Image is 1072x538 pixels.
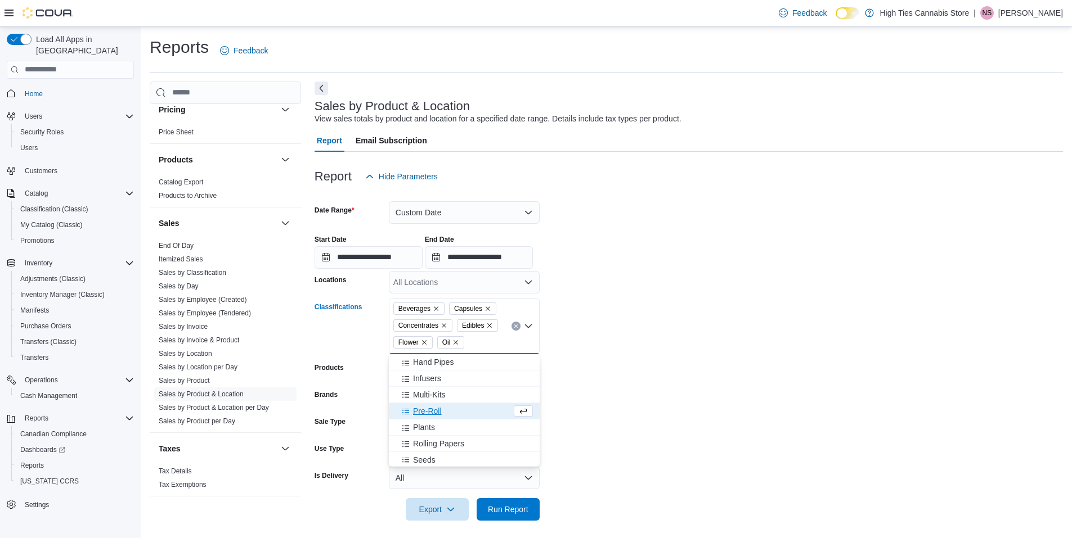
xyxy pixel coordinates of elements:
span: Adjustments (Classic) [20,274,86,283]
a: Transfers (Classic) [16,335,81,349]
a: Sales by Product per Day [159,417,235,425]
a: Transfers [16,351,53,364]
span: Capsules [454,303,482,314]
button: Reports [11,458,138,473]
p: High Ties Cannabis Store [880,6,969,20]
input: Dark Mode [836,7,859,19]
span: Itemized Sales [159,255,203,264]
span: Sales by Day [159,282,199,291]
span: Sales by Employee (Tendered) [159,309,251,318]
span: Sales by Product & Location [159,390,244,399]
button: Open list of options [524,278,533,287]
span: Inventory [25,259,52,268]
button: Remove Beverages from selection in this group [433,305,439,312]
span: Home [20,87,134,101]
a: Tax Details [159,467,192,475]
button: Purchase Orders [11,318,138,334]
h1: Reports [150,36,209,58]
span: Infusers [413,373,441,384]
span: Settings [20,497,134,511]
a: Home [20,87,47,101]
button: All [389,467,540,489]
a: End Of Day [159,242,194,250]
a: Sales by Location per Day [159,363,237,371]
button: Seeds [389,452,540,468]
span: Capsules [449,302,496,315]
button: Adjustments (Classic) [11,271,138,287]
span: Run Report [488,504,528,515]
span: Users [20,110,134,123]
button: Reports [20,412,53,425]
h3: Report [315,170,352,183]
span: Home [25,89,43,98]
a: Feedback [774,2,831,24]
button: Taxes [159,443,276,454]
a: Sales by Day [159,282,199,290]
h3: Pricing [159,104,185,115]
button: Security Roles [11,124,138,140]
span: Load All Apps in [GEOGRAPHIC_DATA] [32,34,134,56]
span: Products to Archive [159,191,217,200]
label: Date Range [315,206,355,215]
span: Transfers [20,353,48,362]
a: Reports [16,459,48,472]
span: Oil [437,336,465,349]
button: Clear input [512,322,521,331]
span: Canadian Compliance [20,430,87,438]
span: Customers [25,166,57,175]
label: Classifications [315,302,362,311]
button: Sales [159,218,276,229]
span: Edibles [462,320,484,331]
label: Is Delivery [315,471,348,480]
a: Itemized Sales [159,255,203,263]
button: Next [315,82,328,95]
span: Classification (Classic) [20,205,88,214]
a: Cash Management [16,389,82,403]
a: Price Sheet [159,128,194,136]
div: Sales [150,239,301,432]
button: Remove Edibles from selection in this group [486,322,493,329]
div: Products [150,175,301,207]
span: Multi-Kits [413,389,446,400]
a: Users [16,141,42,155]
h3: Sales by Product & Location [315,100,470,113]
img: Cova [23,7,73,19]
span: Oil [442,337,451,348]
button: Pre-Roll [389,403,540,419]
span: Price Sheet [159,128,194,137]
button: Manifests [11,302,138,318]
span: Users [16,141,134,155]
button: Sales [279,216,292,230]
span: Manifests [16,304,134,317]
button: Products [279,153,292,166]
button: Home [2,85,138,102]
button: Export [406,498,469,521]
span: Pre-Roll [413,405,442,417]
span: Security Roles [20,128,64,137]
button: Inventory [20,256,57,270]
span: Sales by Invoice & Product [159,336,239,345]
span: Reports [20,412,134,425]
span: Dashboards [20,445,65,454]
span: Manifests [20,306,49,315]
span: Flower [393,336,433,349]
button: Customers [2,162,138,179]
span: Canadian Compliance [16,427,134,441]
span: Export [412,498,462,521]
span: Hide Parameters [379,171,438,182]
a: Sales by Product [159,377,210,385]
span: Users [20,143,38,152]
a: [US_STATE] CCRS [16,474,83,488]
span: NS [983,6,992,20]
a: Adjustments (Classic) [16,272,90,286]
a: Sales by Employee (Tendered) [159,309,251,317]
a: Customers [20,164,62,178]
span: Transfers (Classic) [16,335,134,349]
span: Cash Management [16,389,134,403]
span: Security Roles [16,125,134,139]
button: Inventory [2,255,138,271]
span: Cash Management [20,391,77,400]
a: My Catalog (Classic) [16,218,87,232]
label: Use Type [315,444,344,453]
a: Products to Archive [159,192,217,200]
